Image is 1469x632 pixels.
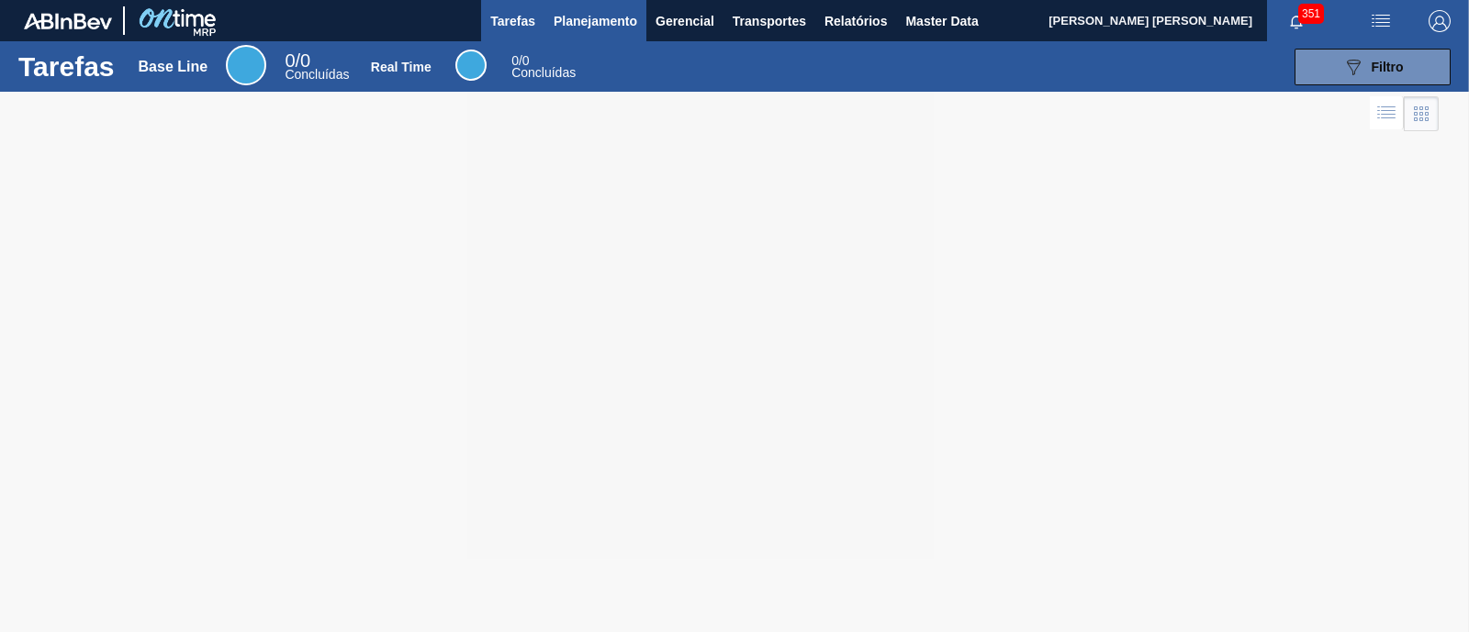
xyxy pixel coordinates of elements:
[285,53,349,81] div: Base Line
[656,10,714,32] span: Gerencial
[905,10,978,32] span: Master Data
[511,53,529,68] span: / 0
[511,55,576,79] div: Real Time
[139,59,208,75] div: Base Line
[1298,4,1324,24] span: 351
[1370,10,1392,32] img: userActions
[226,45,266,85] div: Base Line
[733,10,806,32] span: Transportes
[554,10,637,32] span: Planejamento
[511,53,519,68] span: 0
[18,56,115,77] h1: Tarefas
[511,65,576,80] span: Concluídas
[24,13,112,29] img: TNhmsLtSVTkK8tSr43FrP2fwEKptu5GPRR3wAAAABJRU5ErkJggg==
[371,60,432,74] div: Real Time
[1429,10,1451,32] img: Logout
[490,10,535,32] span: Tarefas
[285,50,310,71] span: / 0
[285,50,295,71] span: 0
[1267,8,1326,34] button: Notificações
[455,50,487,81] div: Real Time
[1372,60,1404,74] span: Filtro
[1295,49,1451,85] button: Filtro
[285,67,349,82] span: Concluídas
[824,10,887,32] span: Relatórios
